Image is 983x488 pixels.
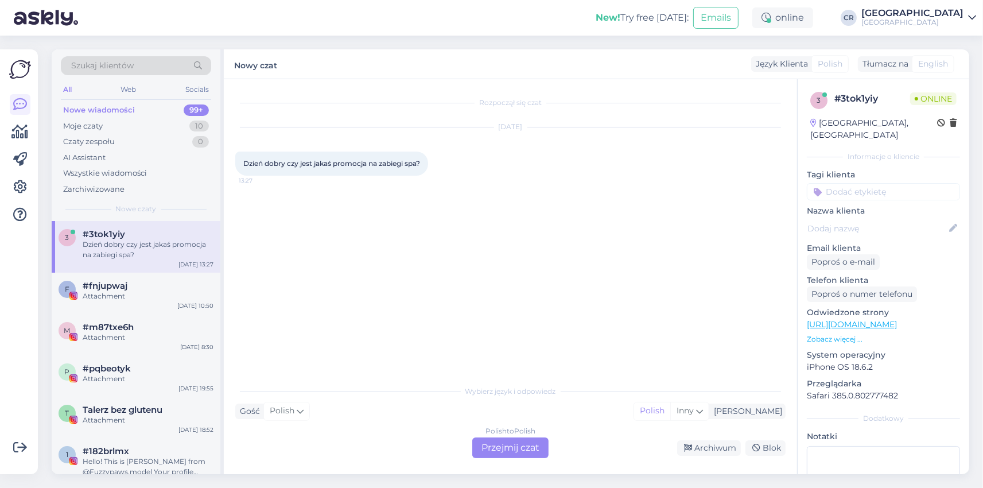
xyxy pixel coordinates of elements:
span: p [65,367,70,376]
div: [GEOGRAPHIC_DATA] [861,18,963,27]
div: Gość [235,405,260,417]
div: Hello! This is [PERSON_NAME] from @Fuzzypaws.model Your profile caught our eye We are a world Fam... [83,456,213,477]
div: Web [119,82,139,97]
span: Inny [677,405,694,416]
div: Zarchiwizowane [63,184,125,195]
div: [GEOGRAPHIC_DATA], [GEOGRAPHIC_DATA] [810,117,937,141]
p: Zobacz więcej ... [807,334,960,344]
div: Blok [745,440,786,456]
div: # 3tok1yiy [834,92,910,106]
div: Attachment [83,332,213,343]
img: Askly Logo [9,59,31,80]
p: Telefon klienta [807,274,960,286]
p: Tagi klienta [807,169,960,181]
div: Rozpoczął się czat [235,98,786,108]
div: [DATE] 8:30 [180,343,213,351]
span: 1 [66,450,68,459]
div: Nowe wiadomości [63,104,135,116]
p: Email klienta [807,242,960,254]
div: Poproś o e-mail [807,254,880,270]
div: Polish [634,402,670,420]
div: Dzień dobry czy jest jakaś promocja na zabiegi spa? [83,239,213,260]
div: All [61,82,74,97]
div: CR [841,10,857,26]
p: Notatki [807,431,960,443]
div: Polish to Polish [485,426,535,436]
span: English [918,58,948,70]
div: 0 [192,136,209,148]
p: iPhone OS 18.6.2 [807,361,960,373]
p: Nazwa klienta [807,205,960,217]
div: Poproś o numer telefonu [807,286,917,302]
p: Przeglądarka [807,378,960,390]
span: #182brlmx [83,446,129,456]
div: 10 [189,121,209,132]
div: Attachment [83,415,213,425]
div: 99+ [184,104,209,116]
span: 13:27 [239,176,282,185]
span: Szukaj klientów [71,60,134,72]
div: Dodatkowy [807,413,960,424]
div: Socials [183,82,211,97]
p: System operacyjny [807,349,960,361]
div: [DATE] 19:55 [178,384,213,393]
span: T [65,409,69,417]
span: Nowe czaty [116,204,157,214]
div: Czaty zespołu [63,136,115,148]
div: [DATE] 13:27 [178,260,213,269]
p: Odwiedzone strony [807,307,960,319]
span: 3 [817,96,821,104]
input: Dodać etykietę [807,183,960,200]
div: Moje czaty [63,121,103,132]
div: Język Klienta [751,58,808,70]
button: Emails [693,7,739,29]
p: Safari 385.0.802777482 [807,390,960,402]
div: Archiwum [677,440,741,456]
a: [URL][DOMAIN_NAME] [807,319,897,330]
div: Przejmij czat [472,437,549,458]
span: m [64,326,71,335]
div: Try free [DATE]: [596,11,689,25]
input: Dodaj nazwę [807,222,947,235]
span: Online [910,92,957,105]
div: [GEOGRAPHIC_DATA] [861,9,963,18]
div: Attachment [83,291,213,301]
div: Tłumacz na [858,58,908,70]
div: Informacje o kliencie [807,152,960,162]
span: f [65,285,69,293]
div: Wszystkie wiadomości [63,168,147,179]
div: [PERSON_NAME] [709,405,782,417]
span: #fnjupwaj [83,281,127,291]
div: Attachment [83,374,213,384]
b: New! [596,12,620,23]
span: #pqbeotyk [83,363,131,374]
span: Polish [270,405,294,417]
div: [DATE] 10:50 [177,301,213,310]
span: #m87txe6h [83,322,134,332]
div: [DATE] [235,122,786,132]
span: Talerz bez glutenu [83,405,162,415]
span: Polish [818,58,842,70]
div: Wybierz język i odpowiedz [235,386,786,397]
span: #3tok1yiy [83,229,125,239]
div: [DATE] 18:52 [178,425,213,434]
a: [GEOGRAPHIC_DATA][GEOGRAPHIC_DATA] [861,9,976,27]
span: Dzień dobry czy jest jakaś promocja na zabiegi spa? [243,159,420,168]
label: Nowy czat [234,56,277,72]
div: online [752,7,813,28]
span: 3 [65,233,69,242]
div: AI Assistant [63,152,106,164]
